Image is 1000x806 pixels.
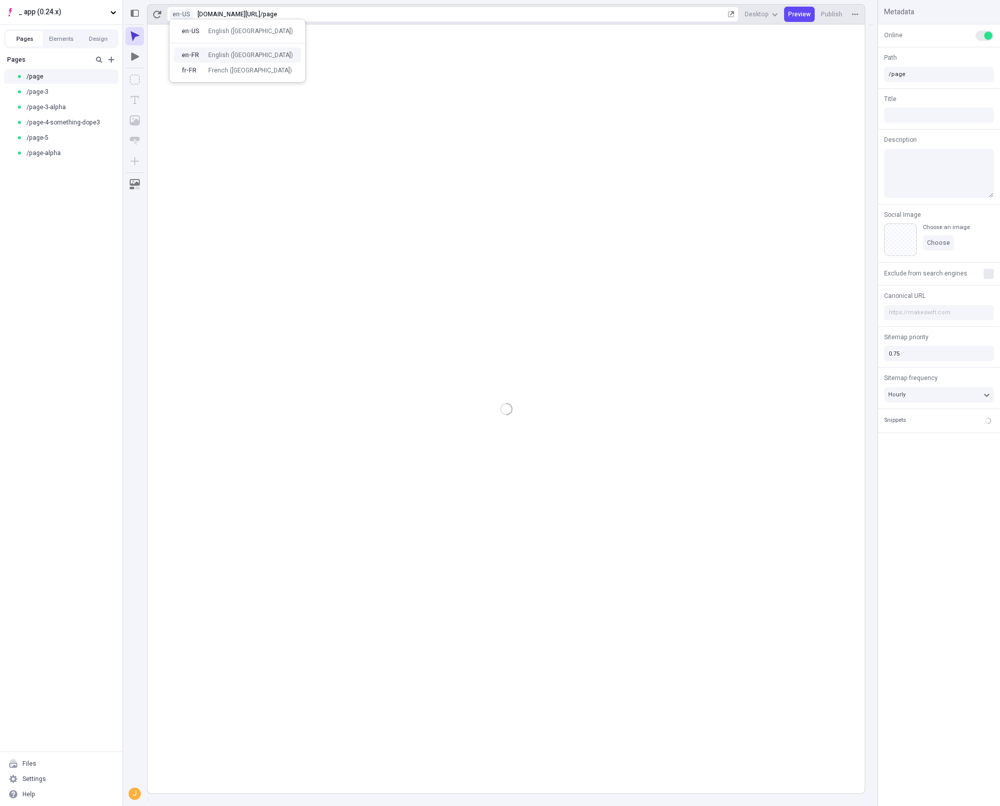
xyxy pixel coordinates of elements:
div: Open locale picker [169,19,305,82]
div: French ([GEOGRAPHIC_DATA]) [208,66,292,74]
div: en-US [182,27,202,35]
div: English ([GEOGRAPHIC_DATA]) [208,27,293,35]
div: fr-FR [182,66,202,74]
div: English ([GEOGRAPHIC_DATA]) [208,51,293,59]
div: en-FR [182,51,202,59]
